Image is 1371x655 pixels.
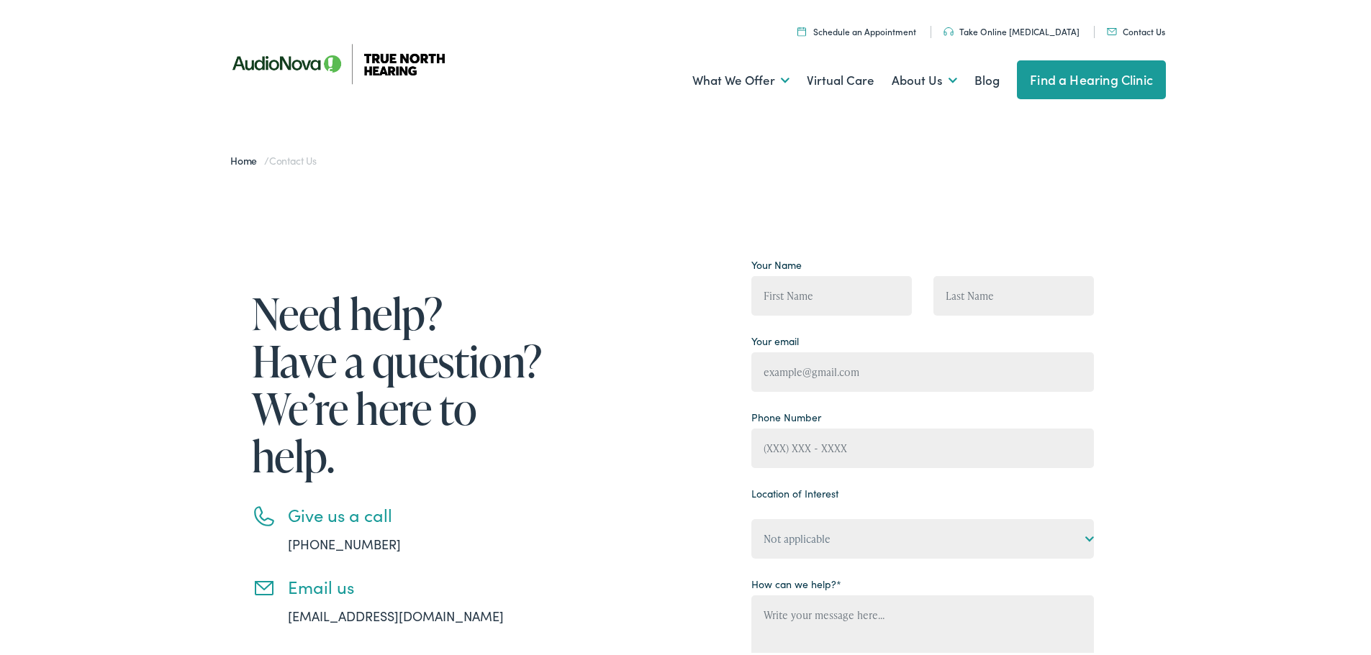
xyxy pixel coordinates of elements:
input: First Name [751,273,912,313]
span: Contact Us [269,150,317,165]
input: (XXX) XXX - XXXX [751,426,1094,465]
a: Home [230,150,264,165]
h3: Give us a call [288,502,547,523]
a: Find a Hearing Clinic [1017,58,1166,96]
span: / [230,150,317,165]
a: What We Offer [692,51,789,104]
a: [EMAIL_ADDRESS][DOMAIN_NAME] [288,604,504,622]
a: Contact Us [1107,22,1165,35]
h3: Email us [288,574,547,595]
a: Blog [974,51,1000,104]
img: Icon symbolizing a calendar in color code ffb348 [797,24,806,33]
a: Schedule an Appointment [797,22,916,35]
a: Take Online [MEDICAL_DATA] [944,22,1080,35]
h1: Need help? Have a question? We’re here to help. [252,287,547,477]
label: Your Name [751,255,802,270]
a: [PHONE_NUMBER] [288,532,401,550]
input: Last Name [933,273,1094,313]
label: Location of Interest [751,483,838,498]
img: Mail icon in color code ffb348, used for communication purposes [1107,25,1117,32]
label: How can we help? [751,574,841,589]
a: About Us [892,51,957,104]
img: Headphones icon in color code ffb348 [944,24,954,33]
label: Phone Number [751,407,821,422]
input: example@gmail.com [751,349,1094,389]
label: Your email [751,331,799,346]
a: Virtual Care [807,51,874,104]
